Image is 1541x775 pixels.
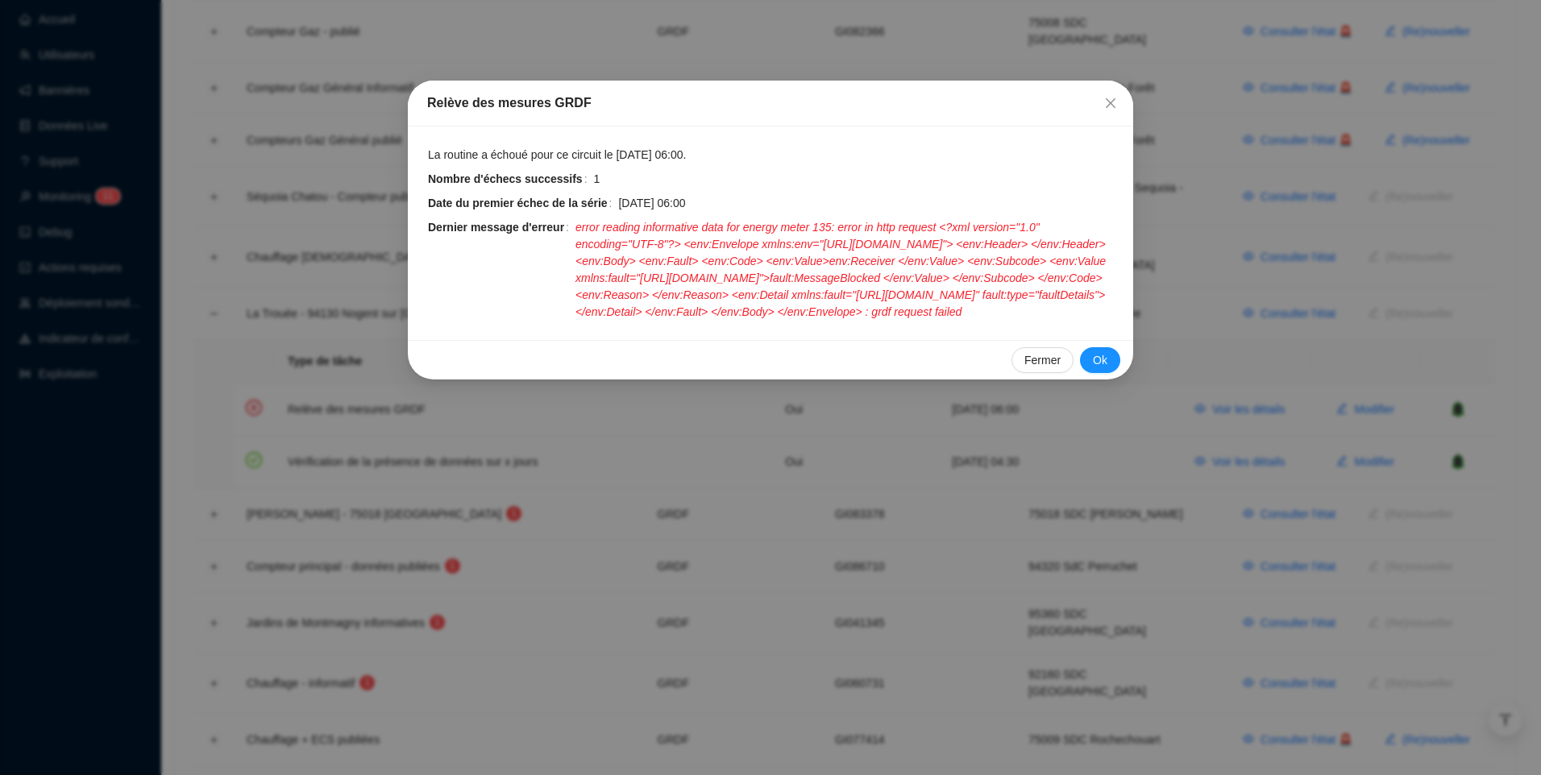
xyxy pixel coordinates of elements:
button: Close [1098,90,1124,116]
span: [DATE] 06:00 [618,195,685,212]
span: Fermer [1024,352,1061,369]
span: close [1104,97,1117,110]
span: Ok [1093,352,1107,369]
span: Fermer [1098,97,1124,110]
button: Fermer [1011,347,1074,373]
strong: Nombre d'échecs successifs [428,172,583,185]
button: Ok [1080,347,1120,373]
span: La routine a échoué pour ce circuit le [DATE] 06:00. [428,147,686,164]
div: Relève des mesures GRDF [427,93,1114,113]
strong: Dernier message d'erreur [428,221,564,234]
span: 1 [594,171,600,188]
strong: Date du premier échec de la série [428,197,608,209]
span: error reading informative data for energy meter 135: error in http request <?xml version="1.0" en... [575,219,1114,321]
